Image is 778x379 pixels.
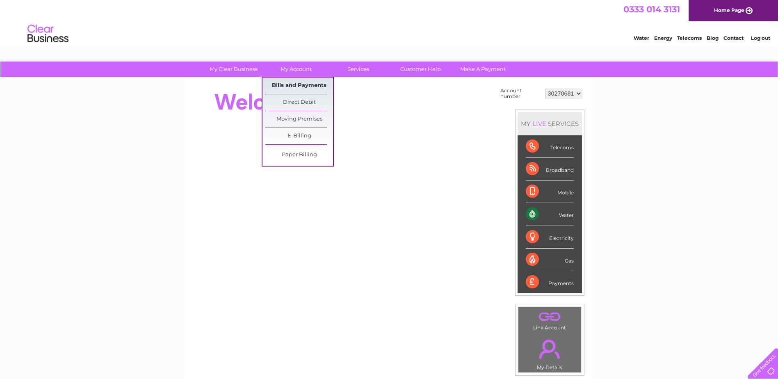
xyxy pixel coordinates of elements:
[526,271,574,293] div: Payments
[526,203,574,226] div: Water
[526,249,574,271] div: Gas
[265,128,333,144] a: E-Billing
[520,309,579,324] a: .
[623,4,680,14] a: 0333 014 3131
[518,307,582,333] td: Link Account
[27,21,69,46] img: logo.png
[526,226,574,249] div: Electricity
[265,111,333,128] a: Moving Premises
[531,120,548,128] div: LIVE
[520,335,579,363] a: .
[654,35,672,41] a: Energy
[677,35,702,41] a: Telecoms
[387,62,454,77] a: Customer Help
[518,333,582,373] td: My Details
[262,62,330,77] a: My Account
[707,35,719,41] a: Blog
[526,135,574,158] div: Telecoms
[751,35,770,41] a: Log out
[265,78,333,94] a: Bills and Payments
[723,35,744,41] a: Contact
[200,62,267,77] a: My Clear Business
[324,62,392,77] a: Services
[265,147,333,163] a: Paper Billing
[498,86,543,101] td: Account number
[634,35,649,41] a: Water
[196,5,583,40] div: Clear Business is a trading name of Verastar Limited (registered in [GEOGRAPHIC_DATA] No. 3667643...
[518,112,582,135] div: MY SERVICES
[526,180,574,203] div: Mobile
[265,94,333,111] a: Direct Debit
[449,62,517,77] a: Make A Payment
[526,158,574,180] div: Broadband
